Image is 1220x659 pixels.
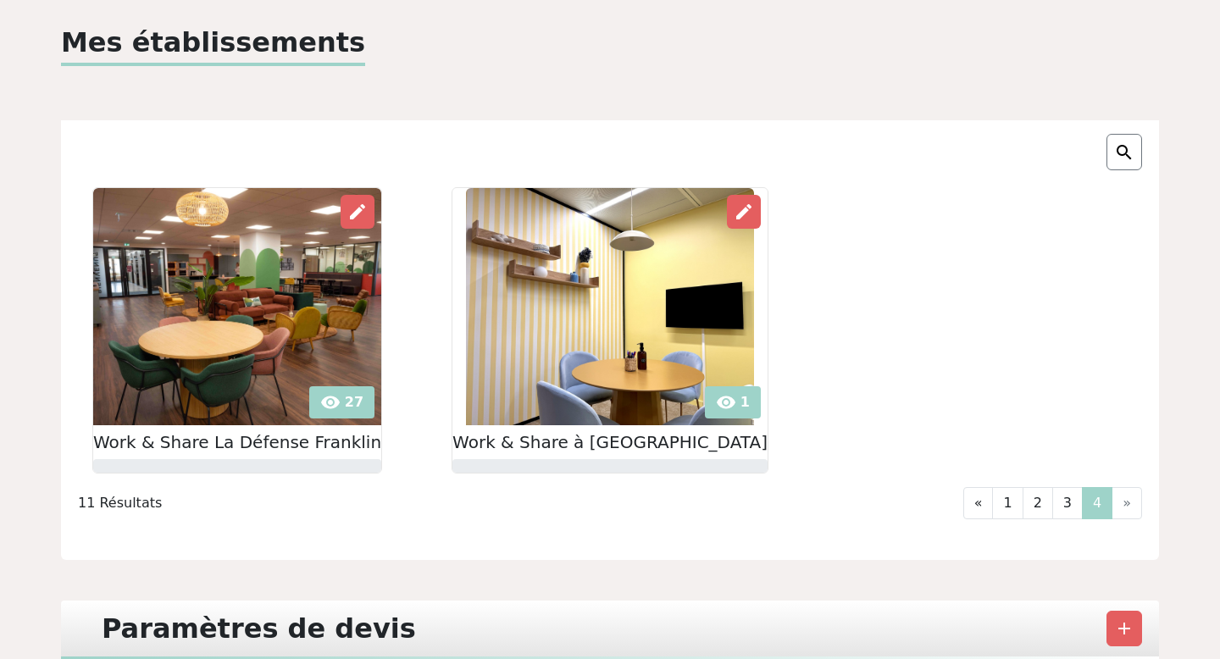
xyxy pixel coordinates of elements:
a: Previous [963,487,994,519]
span: « [974,495,983,511]
span: edit [347,202,368,222]
img: 1.jpg [93,188,381,425]
h2: Work & Share La Défense Franklin [93,432,381,452]
a: 1 [992,487,1023,519]
button: add [1106,611,1142,646]
img: search.png [1114,142,1134,163]
h2: Work & Share à [GEOGRAPHIC_DATA] [452,432,768,452]
a: 4 [1082,487,1112,519]
span: edit [734,202,754,222]
div: visibility 1 edit Work & Share à [GEOGRAPHIC_DATA] [452,187,768,473]
nav: Page navigation [610,487,1152,519]
div: 11 Résultats [68,493,610,513]
div: visibility 27 edit Work & Share La Défense Franklin [92,187,382,473]
a: 2 [1023,487,1053,519]
a: 3 [1052,487,1083,519]
div: Paramètres de devis [91,607,426,650]
img: 1.jpg [466,188,754,425]
span: add [1114,618,1134,639]
p: Mes établissements [61,22,365,66]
